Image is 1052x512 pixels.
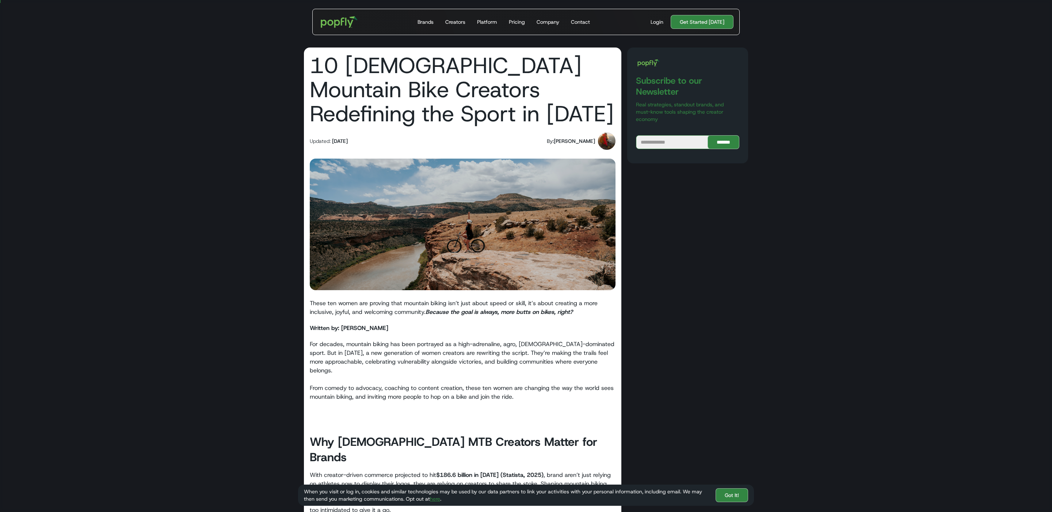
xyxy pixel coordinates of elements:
p: For decades, mountain biking has been portrayed as a high-adrenaline, agro, [DEMOGRAPHIC_DATA]-do... [310,340,615,401]
a: Creators [442,9,468,35]
div: [PERSON_NAME] [554,137,595,145]
a: Get Started [DATE] [671,15,733,29]
a: here [430,496,440,502]
div: By: [547,137,554,145]
div: Brands [418,18,434,26]
a: Contact [568,9,593,35]
a: Platform [474,9,500,35]
div: Updated: [310,137,331,145]
strong: Why [DEMOGRAPHIC_DATA] MTB Creators Matter for Brands [310,434,597,465]
form: Blog Subscribe [636,135,739,149]
div: Platform [477,18,497,26]
a: Pricing [506,9,528,35]
p: Real strategies, standout brands, and must-know tools shaping the creator economy [636,101,739,123]
h2: ‍ [310,419,615,465]
em: Because the goal is always, more butts on bikes, right? [426,308,573,316]
p: These ten women are proving that mountain biking isn’t just about speed or skill, it’s about crea... [310,299,615,316]
div: When you visit or log in, cookies and similar technologies may be used by our data partners to li... [304,488,710,502]
strong: $186.6 billion in [DATE] (Statista, 2025) [436,471,544,479]
strong: Written by: [PERSON_NAME] [310,324,388,332]
div: Company [537,18,559,26]
a: Company [534,9,562,35]
h3: Subscribe to our Newsletter [636,75,739,97]
div: Creators [445,18,465,26]
h1: 10 [DEMOGRAPHIC_DATA] Mountain Bike Creators Redefining the Sport in [DATE] [310,53,615,126]
div: [DATE] [332,137,348,145]
a: Login [648,18,666,26]
div: Contact [571,18,590,26]
div: Login [651,18,663,26]
a: Got It! [716,488,748,502]
a: home [316,11,363,33]
div: Pricing [509,18,525,26]
a: Brands [415,9,437,35]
